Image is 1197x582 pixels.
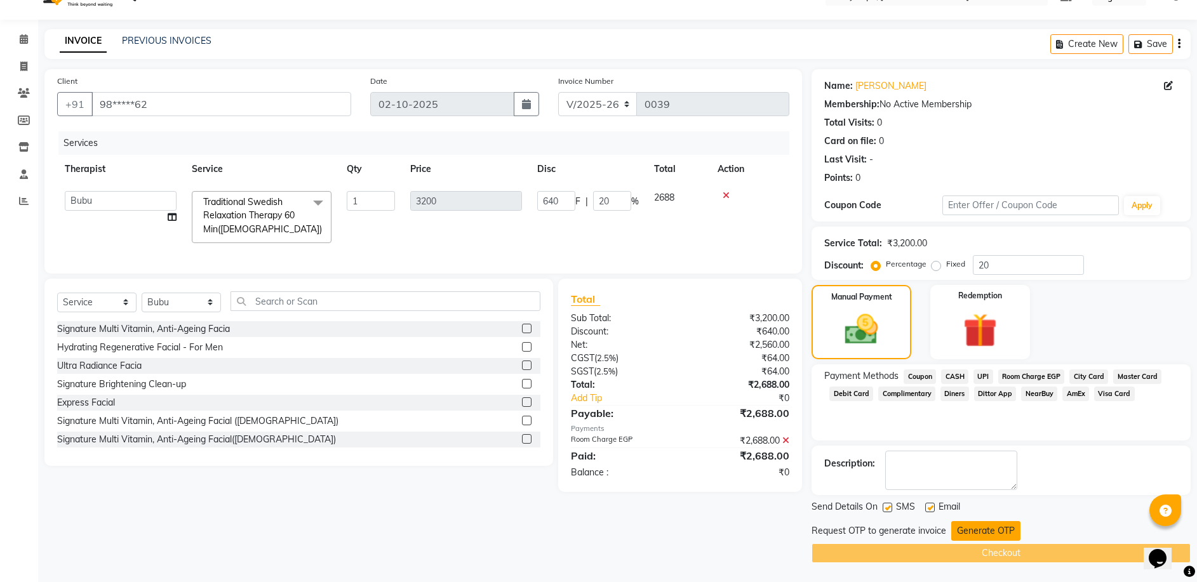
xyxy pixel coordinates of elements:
[57,92,93,116] button: +91
[1144,531,1184,569] iframe: chat widget
[951,521,1020,541] button: Generate OTP
[834,310,888,348] img: _cash.svg
[1094,387,1135,401] span: Visa Card
[575,195,580,208] span: F
[680,352,799,365] div: ₹64.00
[710,155,789,183] th: Action
[942,195,1119,215] input: Enter Offer / Coupon Code
[597,353,616,363] span: 2.5%
[561,448,680,463] div: Paid:
[973,369,993,384] span: UPI
[1113,369,1161,384] span: Master Card
[941,369,968,384] span: CASH
[680,338,799,352] div: ₹2,560.00
[824,369,899,383] span: Payment Methods
[974,387,1017,401] span: Dittor App
[558,76,613,87] label: Invoice Number
[855,79,926,93] a: [PERSON_NAME]
[561,378,680,392] div: Total:
[596,366,615,376] span: 2.5%
[953,309,1008,352] img: _gift.svg
[946,258,965,270] label: Fixed
[585,195,588,208] span: |
[869,153,873,166] div: -
[322,223,328,235] a: x
[571,293,600,306] span: Total
[886,258,926,270] label: Percentage
[700,392,799,405] div: ₹0
[1050,34,1123,54] button: Create New
[561,338,680,352] div: Net:
[631,195,639,208] span: %
[561,352,680,365] div: ( )
[877,116,882,129] div: 0
[57,396,115,409] div: Express Facial
[879,135,884,148] div: 0
[122,35,211,46] a: PREVIOUS INVOICES
[824,153,867,166] div: Last Visit:
[91,92,351,116] input: Search by Name/Mobile/Email/Code
[939,500,960,516] span: Email
[1128,34,1173,54] button: Save
[680,378,799,392] div: ₹2,688.00
[646,155,710,183] th: Total
[824,135,876,148] div: Card on file:
[57,433,336,446] div: Signature Multi Vitamin, Anti-Ageing Facial([DEMOGRAPHIC_DATA])
[878,387,935,401] span: Complimentary
[561,392,700,405] a: Add Tip
[904,369,936,384] span: Coupon
[571,366,594,377] span: SGST
[680,448,799,463] div: ₹2,688.00
[855,171,860,185] div: 0
[57,322,230,336] div: Signature Multi Vitamin, Anti-Ageing Facia
[203,196,322,235] span: Traditional Swedish Relaxation Therapy 60 Min([DEMOGRAPHIC_DATA])
[829,387,873,401] span: Debit Card
[812,524,946,538] div: Request OTP to generate invoice
[887,237,927,250] div: ₹3,200.00
[1069,369,1108,384] span: City Card
[958,290,1002,301] label: Redemption
[824,116,874,129] div: Total Visits:
[370,76,387,87] label: Date
[561,325,680,338] div: Discount:
[58,131,799,155] div: Services
[57,414,338,428] div: Signature Multi Vitamin, Anti-Ageing Facial ([DEMOGRAPHIC_DATA])
[654,192,674,203] span: 2688
[680,466,799,479] div: ₹0
[571,423,790,434] div: Payments
[561,365,680,378] div: ( )
[680,325,799,338] div: ₹640.00
[824,79,853,93] div: Name:
[998,369,1065,384] span: Room Charge EGP
[57,155,184,183] th: Therapist
[561,406,680,421] div: Payable:
[561,312,680,325] div: Sub Total:
[680,312,799,325] div: ₹3,200.00
[812,500,878,516] span: Send Details On
[824,237,882,250] div: Service Total:
[680,434,799,447] div: ₹2,688.00
[60,30,107,53] a: INVOICE
[1124,196,1160,215] button: Apply
[530,155,646,183] th: Disc
[680,406,799,421] div: ₹2,688.00
[831,291,892,303] label: Manual Payment
[824,98,879,111] div: Membership:
[824,171,853,185] div: Points:
[339,155,403,183] th: Qty
[824,259,864,272] div: Discount:
[57,359,142,373] div: Ultra Radiance Facia
[1062,387,1089,401] span: AmEx
[571,352,594,364] span: CGST
[680,365,799,378] div: ₹64.00
[824,199,942,212] div: Coupon Code
[561,466,680,479] div: Balance :
[57,76,77,87] label: Client
[231,291,540,311] input: Search or Scan
[824,98,1178,111] div: No Active Membership
[1021,387,1057,401] span: NearBuy
[403,155,530,183] th: Price
[896,500,915,516] span: SMS
[940,387,969,401] span: Diners
[561,434,680,447] div: Room Charge EGP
